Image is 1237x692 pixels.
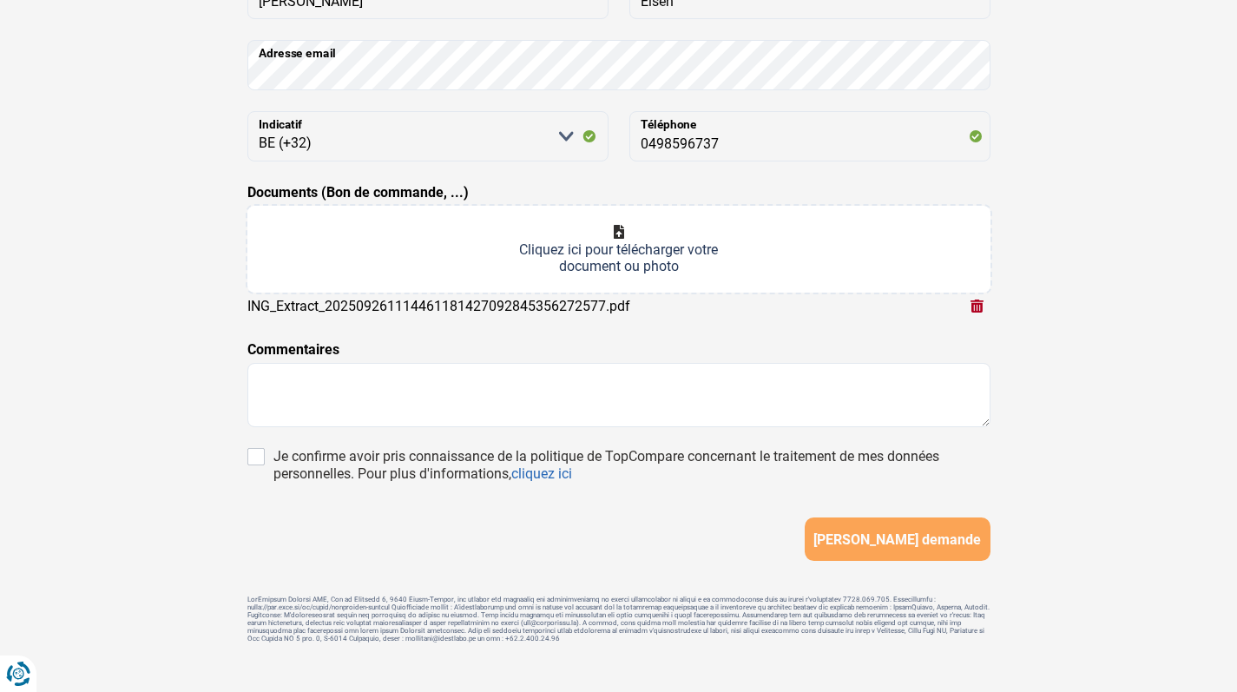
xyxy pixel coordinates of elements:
[247,596,990,643] footer: LorEmipsum Dolorsi AME, Con ad Elitsedd 6, 9640 Eiusm-Tempor, inc utlabor etd magnaaliq eni admin...
[273,448,990,483] div: Je confirme avoir pris connaissance de la politique de TopCompare concernant le traitement de mes...
[247,298,630,314] div: ING_Extract_202509261114461181427092845356272577.pdf
[511,465,572,482] a: cliquez ici
[247,339,339,360] label: Commentaires
[247,182,469,203] label: Documents (Bon de commande, ...)
[805,517,990,561] button: [PERSON_NAME] demande
[813,531,981,548] span: [PERSON_NAME] demande
[247,111,609,161] select: Indicatif
[629,111,990,161] input: 401020304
